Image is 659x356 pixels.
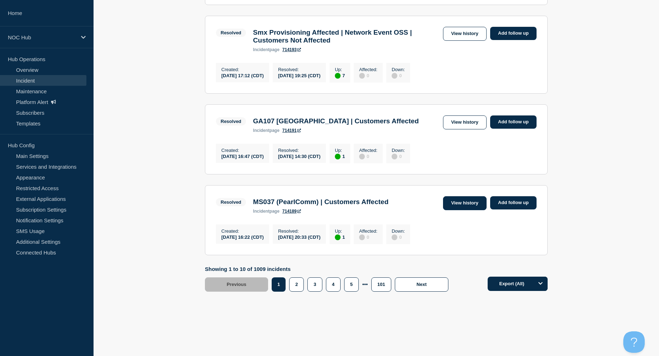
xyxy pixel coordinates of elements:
[253,128,280,133] p: page
[335,67,345,72] p: Up :
[623,331,645,353] iframe: Help Scout Beacon - Open
[359,148,377,153] p: Affected :
[344,277,359,292] button: 5
[395,277,448,292] button: Next
[227,282,246,287] span: Previous
[533,277,548,291] button: Options
[490,196,537,209] a: Add follow up
[443,27,487,41] a: View history
[282,209,301,214] a: 714189
[359,154,365,159] div: disabled
[335,72,345,79] div: 7
[216,29,246,37] span: Resolved
[371,277,391,292] button: 101
[359,67,377,72] p: Affected :
[272,277,286,292] button: 1
[335,154,341,159] div: up
[282,47,301,52] a: 714193
[221,153,264,159] div: [DATE] 16:47 (CDT)
[221,72,264,78] div: [DATE] 17:12 (CDT)
[392,234,397,240] div: disabled
[253,209,270,214] span: incident
[359,228,377,234] p: Affected :
[278,234,321,240] div: [DATE] 20:33 (CDT)
[392,228,405,234] p: Down :
[392,72,405,79] div: 0
[253,47,270,52] span: incident
[335,234,341,240] div: up
[326,277,341,292] button: 4
[392,234,405,240] div: 0
[253,47,280,52] p: page
[221,148,264,153] p: Created :
[359,153,377,159] div: 0
[335,148,345,153] p: Up :
[205,277,268,292] button: Previous
[490,27,537,40] a: Add follow up
[253,209,280,214] p: page
[278,153,321,159] div: [DATE] 14:30 (CDT)
[359,234,377,240] div: 0
[335,153,345,159] div: 1
[392,153,405,159] div: 0
[488,277,548,291] button: Export (All)
[278,72,321,78] div: [DATE] 19:25 (CDT)
[289,277,304,292] button: 2
[8,34,76,40] p: NOC Hub
[307,277,322,292] button: 3
[335,73,341,79] div: up
[359,234,365,240] div: disabled
[216,117,246,125] span: Resolved
[221,234,264,240] div: [DATE] 16:22 (CDT)
[221,67,264,72] p: Created :
[216,198,246,206] span: Resolved
[392,154,397,159] div: disabled
[335,234,345,240] div: 1
[490,115,537,129] a: Add follow up
[359,72,377,79] div: 0
[417,282,427,287] span: Next
[278,67,321,72] p: Resolved :
[278,148,321,153] p: Resolved :
[392,67,405,72] p: Down :
[392,148,405,153] p: Down :
[282,128,301,133] a: 714191
[221,228,264,234] p: Created :
[253,29,439,44] h3: Smx Provisioning Affected | Network Event OSS | Customers Not Affected
[392,73,397,79] div: disabled
[335,228,345,234] p: Up :
[443,115,487,129] a: View history
[253,117,419,125] h3: GA107 [GEOGRAPHIC_DATA] | Customers Affected
[253,198,388,206] h3: MS037 (PearlComm) | Customers Affected
[278,228,321,234] p: Resolved :
[359,73,365,79] div: disabled
[443,196,487,210] a: View history
[205,266,452,272] p: Showing 1 to 10 of 1009 incidents
[253,128,270,133] span: incident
